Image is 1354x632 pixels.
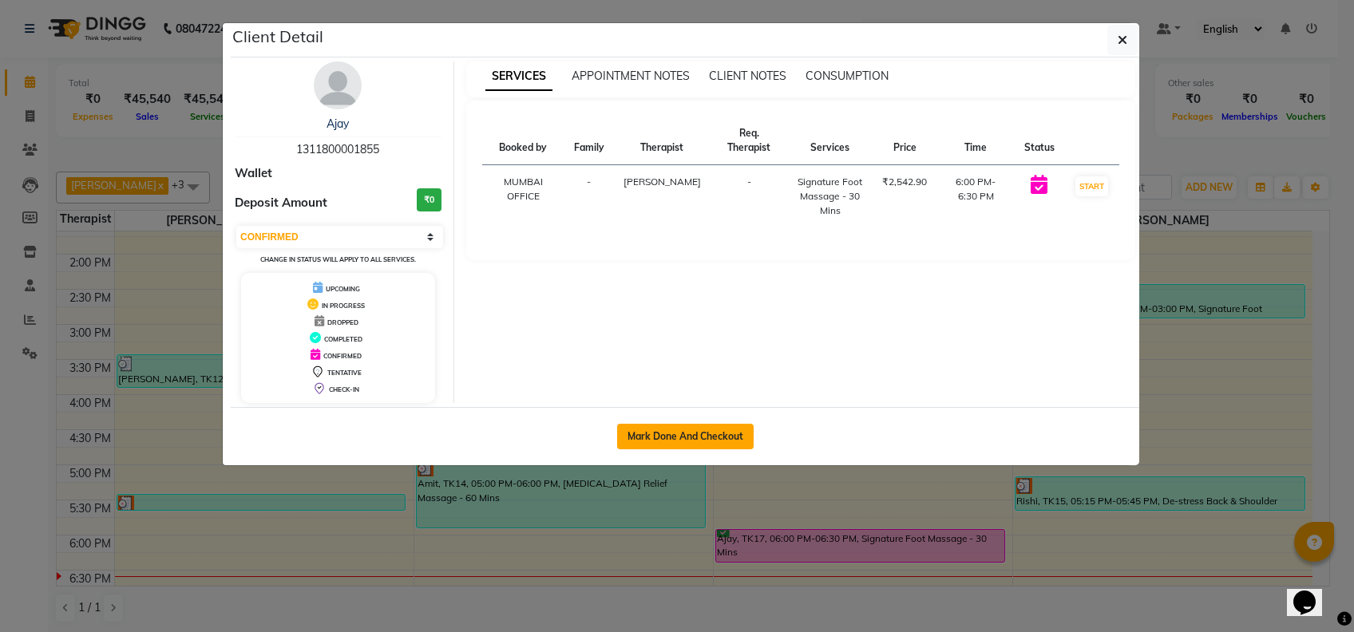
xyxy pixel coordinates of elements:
[323,352,362,360] span: CONFIRMED
[327,369,362,377] span: TENTATIVE
[806,69,889,83] span: CONSUMPTION
[324,335,362,343] span: COMPLETED
[788,117,873,165] th: Services
[296,142,379,156] span: 1311800001855
[322,302,365,310] span: IN PROGRESS
[711,117,788,165] th: Req. Therapist
[1075,176,1108,196] button: START
[882,175,927,189] div: ₹2,542.90
[709,69,786,83] span: CLIENT NOTES
[564,165,614,228] td: -
[485,62,552,91] span: SERVICES
[624,176,701,188] span: [PERSON_NAME]
[564,117,614,165] th: Family
[936,117,1015,165] th: Time
[327,117,349,131] a: Ajay
[711,165,788,228] td: -
[327,318,358,326] span: DROPPED
[232,25,323,49] h5: Client Detail
[936,165,1015,228] td: 6:00 PM-6:30 PM
[326,285,360,293] span: UPCOMING
[235,164,272,183] span: Wallet
[614,117,711,165] th: Therapist
[329,385,359,393] span: CHECK-IN
[482,165,564,228] td: MUMBAI OFFICE
[260,255,416,263] small: Change in status will apply to all services.
[417,188,441,211] h3: ₹0
[572,69,690,83] span: APPOINTMENT NOTES
[235,194,327,212] span: Deposit Amount
[314,61,362,109] img: avatar
[1015,117,1064,165] th: Status
[482,117,564,165] th: Booked by
[798,175,863,218] div: Signature Foot Massage - 30 Mins
[617,424,754,449] button: Mark Done And Checkout
[873,117,936,165] th: Price
[1287,568,1338,616] iframe: chat widget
